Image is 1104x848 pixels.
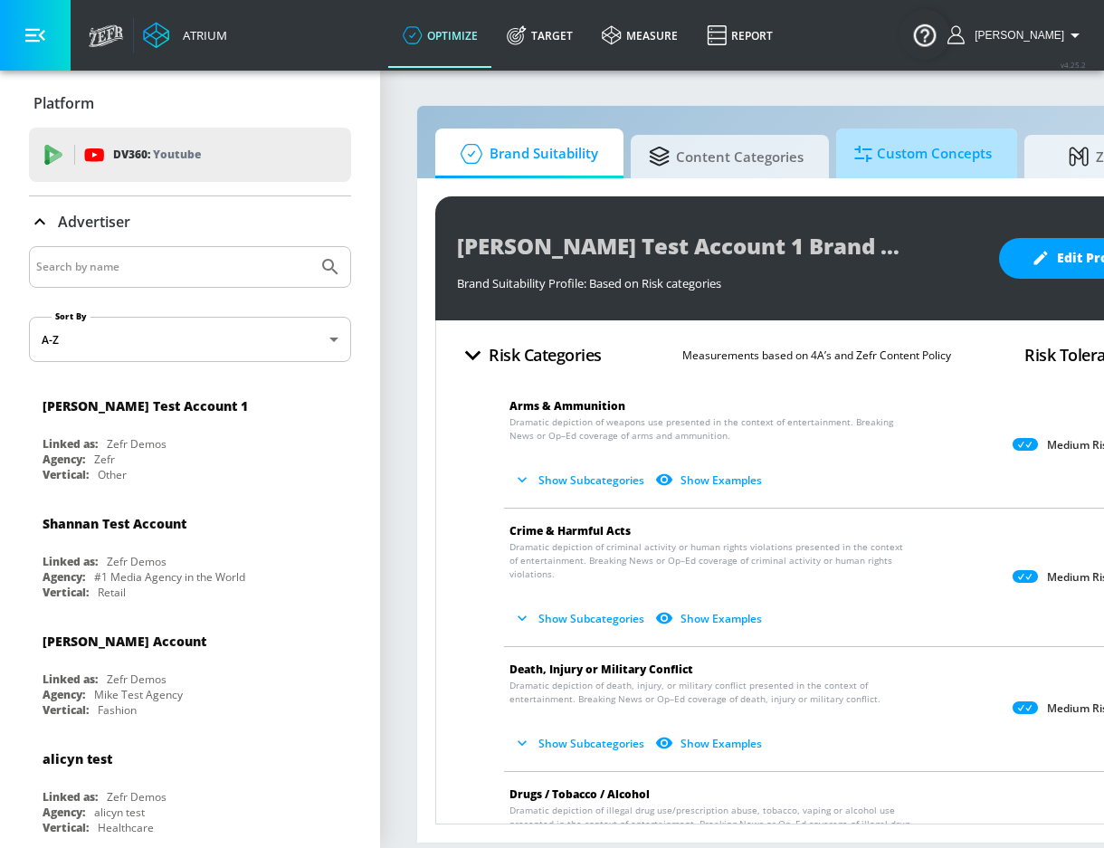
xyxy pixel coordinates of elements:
[509,604,652,634] button: Show Subcategories
[899,9,950,60] button: Open Resource Center
[29,501,351,605] div: Shannan Test AccountLinked as:Zefr DemosAgency:#1 Media Agency in the WorldVertical:Retail
[509,415,912,443] span: Dramatic depiction of weapons use presented in the context of entertainment. Breaking News or Op–...
[652,465,769,495] button: Show Examples
[587,3,692,68] a: measure
[29,78,351,129] div: Platform
[52,310,90,322] label: Sort By
[107,672,167,687] div: Zefr Demos
[98,467,127,482] div: Other
[43,585,89,600] div: Vertical:
[58,212,130,232] p: Advertiser
[29,384,351,487] div: [PERSON_NAME] Test Account 1Linked as:Zefr DemosAgency:ZefrVertical:Other
[854,132,992,176] span: Custom Concepts
[692,3,787,68] a: Report
[457,266,981,291] div: Brand Suitability Profile: Based on Risk categories
[492,3,587,68] a: Target
[43,436,98,452] div: Linked as:
[94,569,245,585] div: #1 Media Agency in the World
[29,128,351,182] div: DV360: Youtube
[450,334,609,376] button: Risk Categories
[509,786,650,802] span: Drugs / Tobacco / Alcohol
[509,540,912,581] span: Dramatic depiction of criminal activity or human rights violations presented in the context of en...
[143,22,227,49] a: Atrium
[153,145,201,164] p: Youtube
[94,805,145,820] div: alicyn test
[36,255,310,279] input: Search by name
[43,515,186,532] div: Shannan Test Account
[33,93,94,113] p: Platform
[176,27,227,43] div: Atrium
[967,29,1064,42] span: login as: aracely.alvarenga@zefr.com
[43,805,85,820] div: Agency:
[29,619,351,722] div: [PERSON_NAME] AccountLinked as:Zefr DemosAgency:Mike Test AgencyVertical:Fashion
[107,436,167,452] div: Zefr Demos
[43,467,89,482] div: Vertical:
[43,672,98,687] div: Linked as:
[509,523,631,538] span: Crime & Harmful Acts
[509,465,652,495] button: Show Subcategories
[509,398,625,414] span: Arms & Ammunition
[29,196,351,247] div: Advertiser
[43,820,89,835] div: Vertical:
[29,737,351,840] div: alicyn testLinked as:Zefr DemosAgency:alicyn testVertical:Healthcare
[113,145,201,165] p: DV360:
[43,452,85,467] div: Agency:
[43,569,85,585] div: Agency:
[43,750,112,767] div: alicyn test
[649,135,804,178] span: Content Categories
[98,820,154,835] div: Healthcare
[509,662,693,677] span: Death, Injury or Military Conflict
[43,397,248,414] div: [PERSON_NAME] Test Account 1
[29,317,351,362] div: A-Z
[98,585,126,600] div: Retail
[1061,60,1086,70] span: v 4.25.2
[509,729,652,758] button: Show Subcategories
[489,342,602,367] h4: Risk Categories
[947,24,1086,46] button: [PERSON_NAME]
[107,789,167,805] div: Zefr Demos
[107,554,167,569] div: Zefr Demos
[94,452,115,467] div: Zefr
[509,679,912,706] span: Dramatic depiction of death, injury, or military conflict presented in the context of entertainme...
[43,554,98,569] div: Linked as:
[652,729,769,758] button: Show Examples
[388,3,492,68] a: optimize
[43,702,89,718] div: Vertical:
[43,633,206,650] div: [PERSON_NAME] Account
[98,702,137,718] div: Fashion
[509,804,912,844] span: Dramatic depiction of illegal drug use/prescription abuse, tobacco, vaping or alcohol use present...
[453,132,598,176] span: Brand Suitability
[43,789,98,805] div: Linked as:
[652,604,769,634] button: Show Examples
[94,687,183,702] div: Mike Test Agency
[682,346,951,365] p: Measurements based on 4A’s and Zefr Content Policy
[43,687,85,702] div: Agency:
